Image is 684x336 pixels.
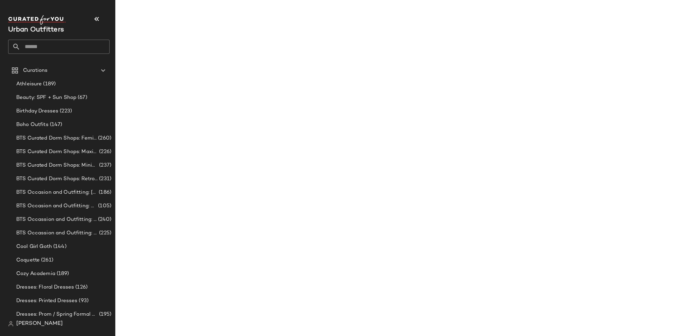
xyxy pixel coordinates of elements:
[97,216,111,224] span: (240)
[16,189,97,196] span: BTS Occasion and Outfitting: [PERSON_NAME] to Party
[8,15,66,25] img: cfy_white_logo.C9jOOHJF.svg
[16,256,40,264] span: Coquette
[16,311,98,318] span: Dresses: Prom / Spring Formal Outfitting
[52,243,66,251] span: (144)
[16,80,42,88] span: Athleisure
[98,311,111,318] span: (195)
[23,67,47,75] span: Curations
[97,202,111,210] span: (105)
[58,107,72,115] span: (223)
[16,121,49,129] span: Boho Outfits
[16,148,98,156] span: BTS Curated Dorm Shops: Maximalist
[16,94,76,102] span: Beauty: SPF + Sun Shop
[8,26,64,34] span: Current Company Name
[42,80,56,88] span: (189)
[16,229,98,237] span: BTS Occassion and Outfitting: First Day Fits
[16,107,58,115] span: Birthday Dresses
[16,283,74,291] span: Dresses: Floral Dresses
[40,256,53,264] span: (261)
[16,134,97,142] span: BTS Curated Dorm Shops: Feminine
[55,270,69,278] span: (189)
[76,94,87,102] span: (67)
[74,283,88,291] span: (126)
[97,189,111,196] span: (186)
[97,134,111,142] span: (260)
[16,320,63,328] span: [PERSON_NAME]
[49,121,62,129] span: (147)
[8,321,14,327] img: svg%3e
[98,229,111,237] span: (225)
[16,162,98,169] span: BTS Curated Dorm Shops: Minimalist
[16,297,77,305] span: Dresses: Printed Dresses
[98,162,111,169] span: (237)
[16,175,98,183] span: BTS Curated Dorm Shops: Retro+ Boho
[16,270,55,278] span: Cozy Academia
[77,297,89,305] span: (93)
[16,202,97,210] span: BTS Occasion and Outfitting: Homecoming Dresses
[98,175,111,183] span: (231)
[16,243,52,251] span: Cool Girl Goth
[98,148,111,156] span: (226)
[16,216,97,224] span: BTS Occassion and Outfitting: Campus Lounge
